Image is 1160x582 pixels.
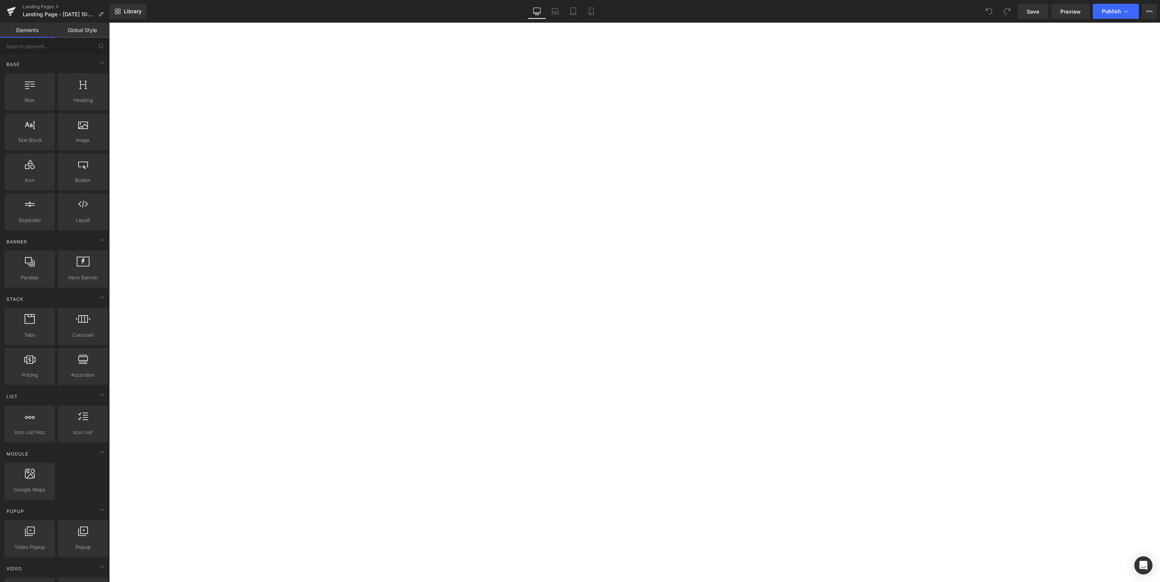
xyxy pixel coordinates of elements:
[7,543,52,551] span: Video Popup
[60,331,106,339] span: Carousel
[23,11,95,17] span: Landing Page - [DATE] 10:41:49
[7,96,52,104] span: Row
[1000,4,1015,19] button: Redo
[528,4,546,19] a: Desktop
[7,486,52,494] span: Google Maps
[1051,4,1090,19] a: Preview
[582,4,600,19] a: Mobile
[60,176,106,184] span: Button
[60,216,106,224] span: Liquid
[7,331,52,339] span: Tabs
[6,508,25,515] span: Popup
[6,450,29,457] span: Module
[6,296,24,303] span: Stack
[23,4,110,10] a: Landing Pages
[1142,4,1157,19] button: More
[55,23,110,38] a: Global Style
[7,216,52,224] span: Separator
[1060,8,1081,15] span: Preview
[1027,8,1039,15] span: Save
[60,96,106,104] span: Heading
[981,4,996,19] button: Undo
[7,371,52,379] span: Pricing
[6,565,23,572] span: Video
[60,428,106,436] span: Icon List
[6,238,28,245] span: Banner
[60,543,106,551] span: Popup
[60,274,106,282] span: Hero Banner
[6,61,20,68] span: Base
[1134,556,1152,574] div: Open Intercom Messenger
[60,371,106,379] span: Accordion
[7,428,52,436] span: Icon List Hoz
[110,4,147,19] a: New Library
[546,4,564,19] a: Laptop
[7,176,52,184] span: Icon
[7,136,52,144] span: Text Block
[124,8,142,15] span: Library
[1093,4,1139,19] button: Publish
[7,274,52,282] span: Parallax
[6,393,19,400] span: List
[564,4,582,19] a: Tablet
[1102,8,1121,14] span: Publish
[60,136,106,144] span: Image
